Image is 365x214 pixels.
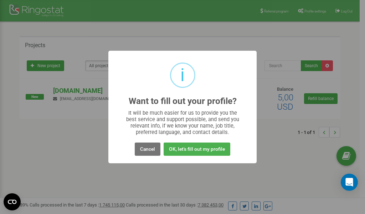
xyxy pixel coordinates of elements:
div: It will be much easier for us to provide you the best service and support possible, and send you ... [123,110,243,135]
h2: Want to fill out your profile? [129,96,237,106]
button: Open CMP widget [4,193,21,210]
button: OK, let's fill out my profile [164,143,230,156]
button: Cancel [135,143,160,156]
div: i [180,64,185,87]
div: Open Intercom Messenger [341,174,358,191]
